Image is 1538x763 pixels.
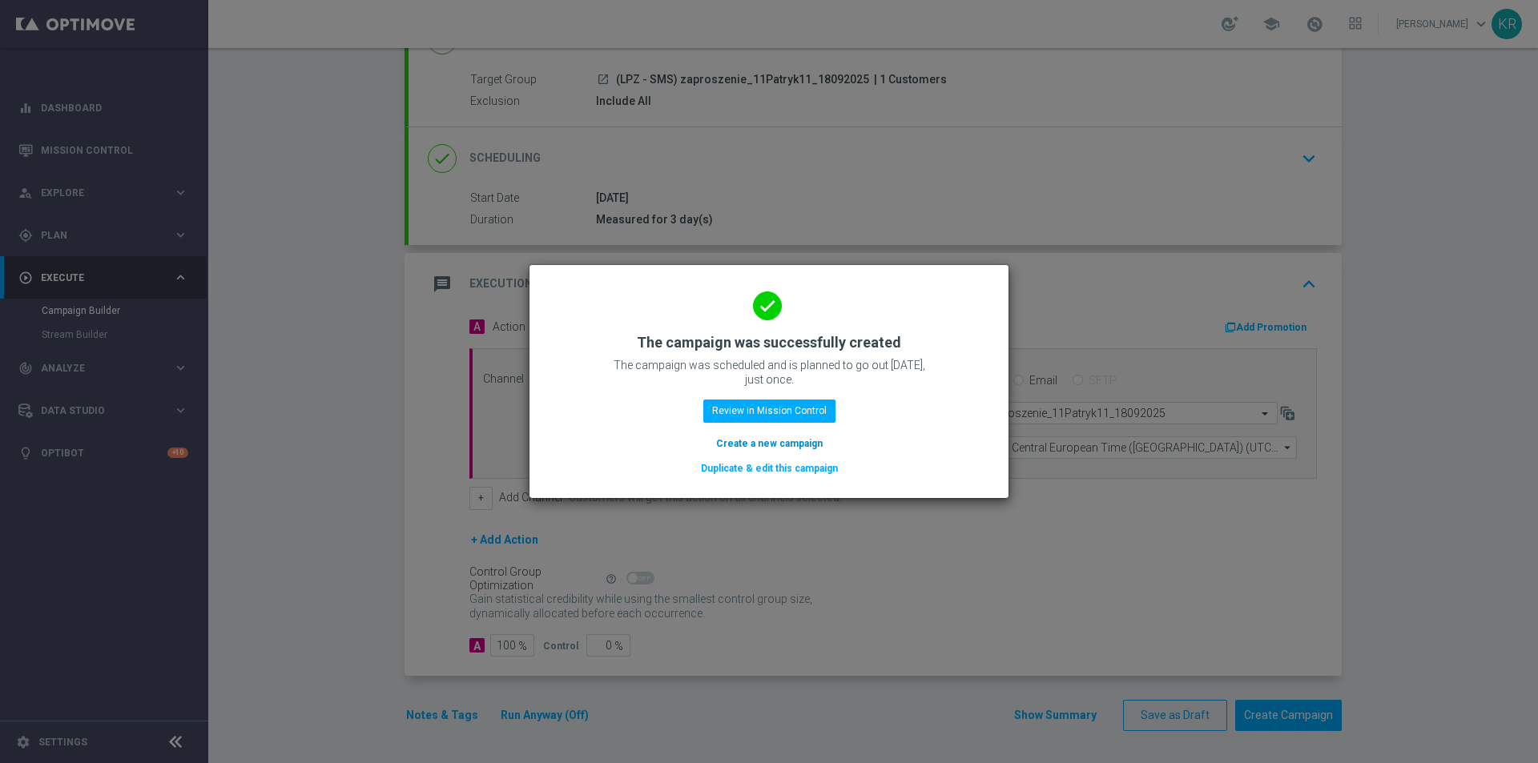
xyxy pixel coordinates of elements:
[715,435,824,452] button: Create a new campaign
[703,400,835,422] button: Review in Mission Control
[699,460,839,477] button: Duplicate & edit this campaign
[609,358,929,387] p: The campaign was scheduled and is planned to go out [DATE], just once.
[753,291,782,320] i: done
[637,333,901,352] h2: The campaign was successfully created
